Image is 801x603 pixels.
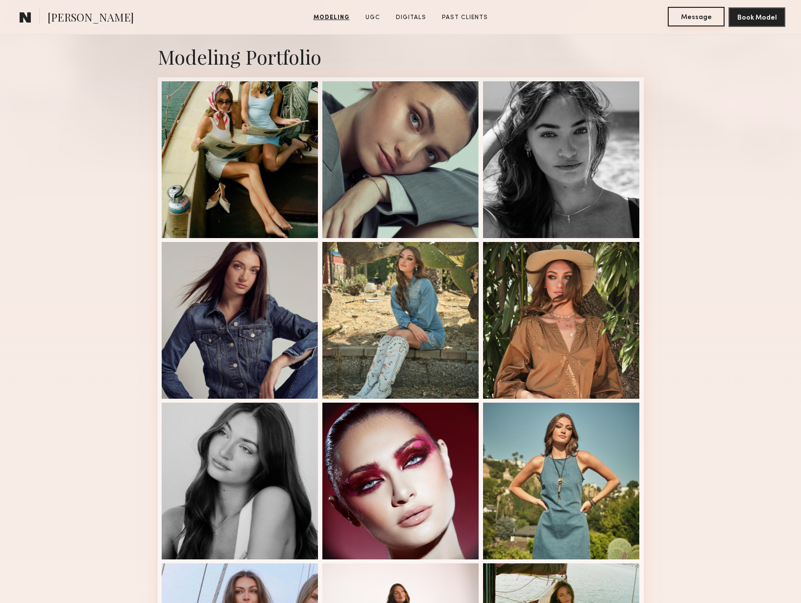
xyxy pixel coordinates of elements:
[362,13,384,22] a: UGC
[392,13,430,22] a: Digitals
[728,7,785,27] button: Book Model
[438,13,492,22] a: Past Clients
[668,7,725,26] button: Message
[728,13,785,21] a: Book Model
[158,44,644,70] div: Modeling Portfolio
[48,10,134,27] span: [PERSON_NAME]
[310,13,354,22] a: Modeling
